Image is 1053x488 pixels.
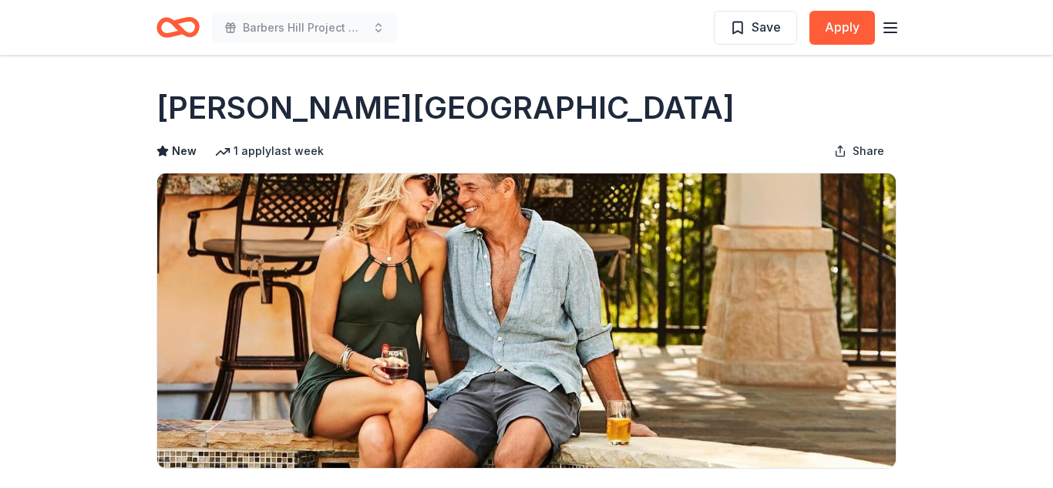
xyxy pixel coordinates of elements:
button: Apply [809,11,875,45]
span: New [172,142,197,160]
span: Save [752,17,781,37]
h1: [PERSON_NAME][GEOGRAPHIC_DATA] [156,86,735,130]
button: Share [822,136,897,167]
a: Home [156,9,200,45]
span: Barbers Hill Project Graduation [243,19,366,37]
button: Save [714,11,797,45]
div: 1 apply last week [215,142,324,160]
span: Share [853,142,884,160]
img: Image for La Cantera Resort & Spa [157,173,896,468]
button: Barbers Hill Project Graduation [212,12,397,43]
